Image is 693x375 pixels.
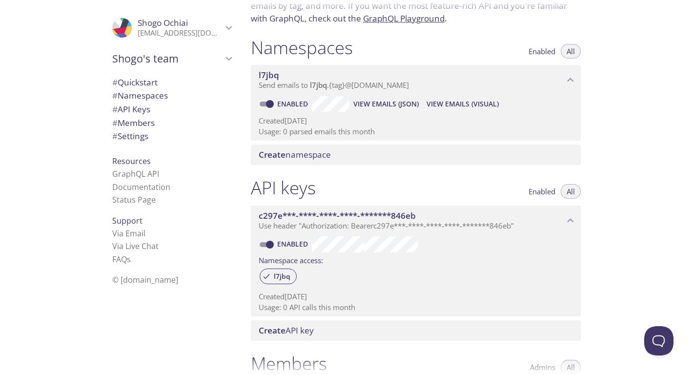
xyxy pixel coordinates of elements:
[259,302,573,312] p: Usage: 0 API calls this month
[112,104,150,115] span: API Keys
[112,130,118,142] span: #
[276,239,312,249] a: Enabled
[112,274,178,285] span: © [DOMAIN_NAME]
[259,252,323,267] label: Namespace access:
[138,28,223,38] p: [EMAIL_ADDRESS][DOMAIN_NAME]
[112,254,131,265] a: FAQ
[259,126,573,137] p: Usage: 0 parsed emails this month
[138,17,188,28] span: Shogo Ochiai
[112,104,118,115] span: #
[251,65,581,95] div: l7jbq namespace
[251,37,353,59] h1: Namespaces
[268,272,296,281] span: l7jbq
[112,77,158,88] span: Quickstart
[259,325,314,336] span: API key
[251,177,316,199] h1: API keys
[104,89,239,103] div: Namespaces
[259,116,573,126] p: Created [DATE]
[112,77,118,88] span: #
[104,116,239,130] div: Members
[353,98,419,110] span: View Emails (JSON)
[561,184,581,199] button: All
[259,80,409,90] span: Send emails to . {tag} @[DOMAIN_NAME]
[251,320,581,341] div: Create API Key
[104,46,239,71] div: Shogo's team
[310,80,327,90] span: l7jbq
[251,145,581,165] div: Create namespace
[112,117,118,128] span: #
[260,269,297,284] div: l7jbq
[112,215,143,226] span: Support
[104,12,239,44] div: Shogo Ochiai
[423,96,503,112] button: View Emails (Visual)
[259,325,285,336] span: Create
[523,44,561,59] button: Enabled
[251,353,327,375] h1: Members
[112,182,170,192] a: Documentation
[259,69,279,81] span: l7jbq
[427,98,499,110] span: View Emails (Visual)
[112,90,118,101] span: #
[349,96,423,112] button: View Emails (JSON)
[112,52,223,65] span: Shogo's team
[561,44,581,59] button: All
[363,13,445,24] a: GraphQL Playground
[523,184,561,199] button: Enabled
[259,149,285,160] span: Create
[112,117,155,128] span: Members
[127,254,131,265] span: s
[112,168,159,179] a: GraphQL API
[112,194,156,205] a: Status Page
[104,129,239,143] div: Team Settings
[644,326,673,355] iframe: Help Scout Beacon - Open
[259,149,331,160] span: namespace
[259,292,573,302] p: Created [DATE]
[112,241,159,251] a: Via Live Chat
[112,130,148,142] span: Settings
[104,76,239,89] div: Quickstart
[112,228,145,239] a: Via Email
[104,103,239,116] div: API Keys
[276,99,312,108] a: Enabled
[112,156,151,167] span: Resources
[112,90,168,101] span: Namespaces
